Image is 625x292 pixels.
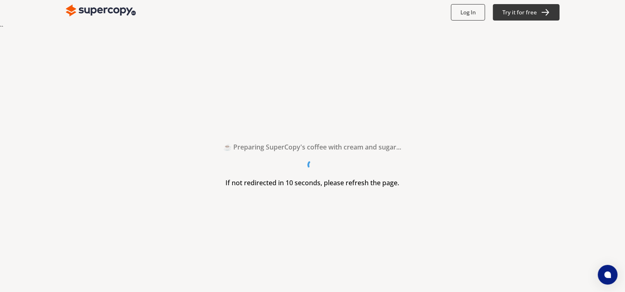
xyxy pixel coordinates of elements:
h2: ☕ Preparing SuperCopy's coffee with cream and sugar... [224,141,402,153]
b: Try it for free [502,9,537,16]
img: Close [66,2,136,19]
b: Log In [460,9,476,16]
button: atlas-launcher [598,265,618,285]
h3: If not redirected in 10 seconds, please refresh the page. [226,177,400,189]
button: Try it for free [493,4,560,21]
button: Log In [451,4,485,21]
